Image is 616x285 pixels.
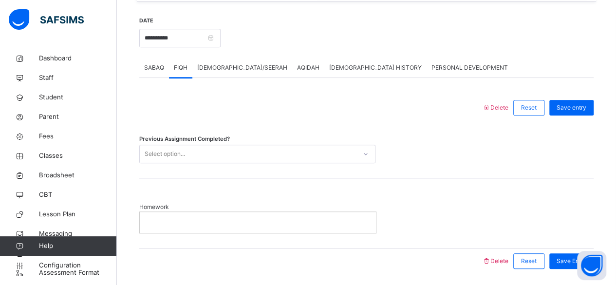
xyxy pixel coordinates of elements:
[144,63,164,72] span: SABAQ
[39,171,117,180] span: Broadsheet
[139,203,376,211] span: Homework
[39,112,117,122] span: Parent
[9,9,84,30] img: safsims
[521,103,537,112] span: Reset
[557,103,586,112] span: Save entry
[39,229,117,239] span: Messaging
[197,63,287,72] span: [DEMOGRAPHIC_DATA]/SEERAH
[482,104,508,111] span: Delete
[431,63,508,72] span: PERSONAL DEVELOPMENT
[174,63,187,72] span: FIQH
[39,132,117,141] span: Fees
[39,54,117,63] span: Dashboard
[139,17,153,25] label: Date
[39,261,116,270] span: Configuration
[139,135,230,143] span: Previous Assignment Completed?
[39,93,117,102] span: Student
[145,145,185,163] div: Select option...
[482,257,508,265] span: Delete
[297,63,319,72] span: AQIDAH
[39,241,116,251] span: Help
[557,257,586,266] span: Save Entry
[39,190,117,200] span: CBT
[39,73,117,83] span: Staff
[521,257,537,266] span: Reset
[39,209,117,219] span: Lesson Plan
[329,63,422,72] span: [DEMOGRAPHIC_DATA] HISTORY
[577,251,606,280] button: Open asap
[39,151,117,161] span: Classes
